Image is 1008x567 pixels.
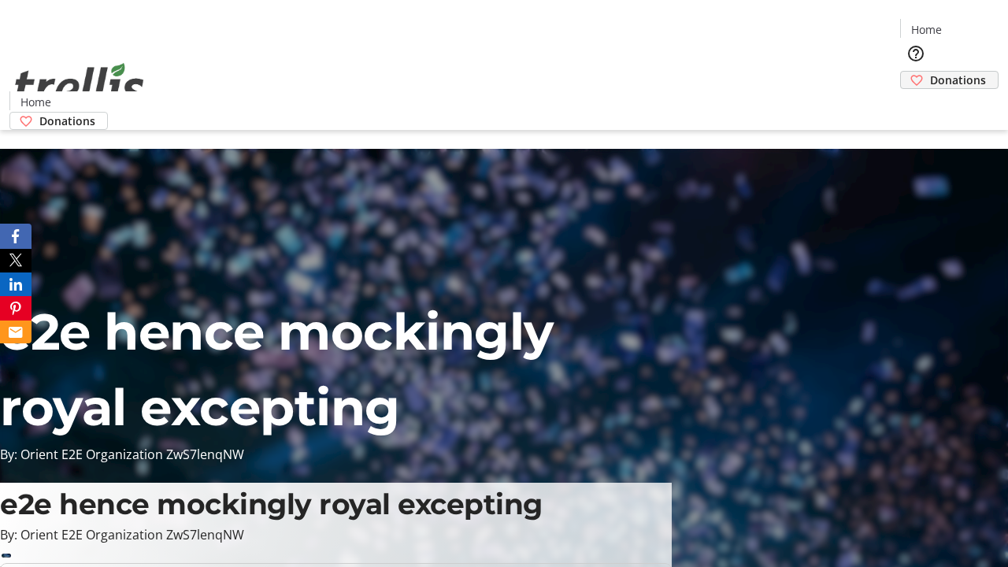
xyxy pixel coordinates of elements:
[10,94,61,110] a: Home
[930,72,986,88] span: Donations
[900,89,932,120] button: Cart
[900,71,999,89] a: Donations
[901,21,951,38] a: Home
[900,38,932,69] button: Help
[9,46,150,124] img: Orient E2E Organization ZwS7lenqNW's Logo
[911,21,942,38] span: Home
[39,113,95,129] span: Donations
[20,94,51,110] span: Home
[9,112,108,130] a: Donations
